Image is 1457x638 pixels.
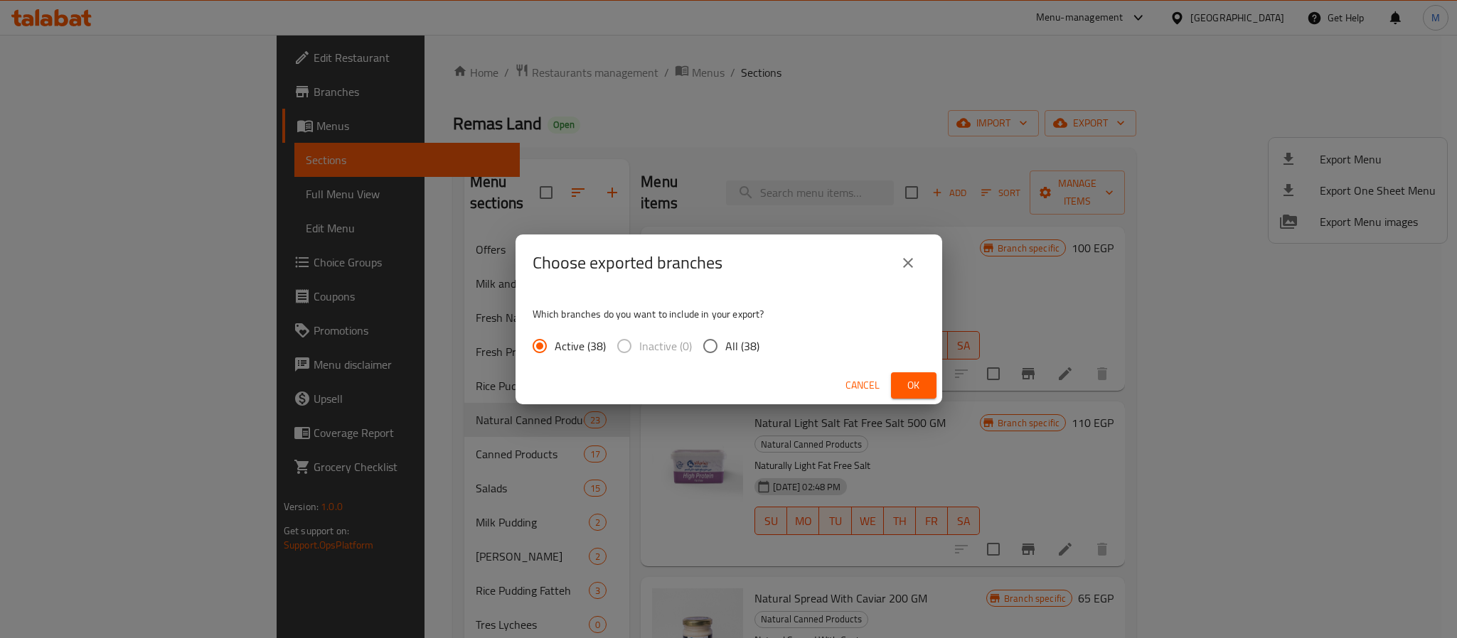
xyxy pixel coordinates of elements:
p: Which branches do you want to include in your export? [533,307,925,321]
span: Active (38) [555,337,606,355]
span: Inactive (0) [639,337,692,355]
span: Cancel [845,377,880,394]
span: Ok [902,377,925,394]
button: close [891,246,925,280]
span: All (38) [725,337,759,355]
button: Ok [891,372,936,399]
h2: Choose exported branches [533,252,722,274]
button: Cancel [840,372,885,399]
